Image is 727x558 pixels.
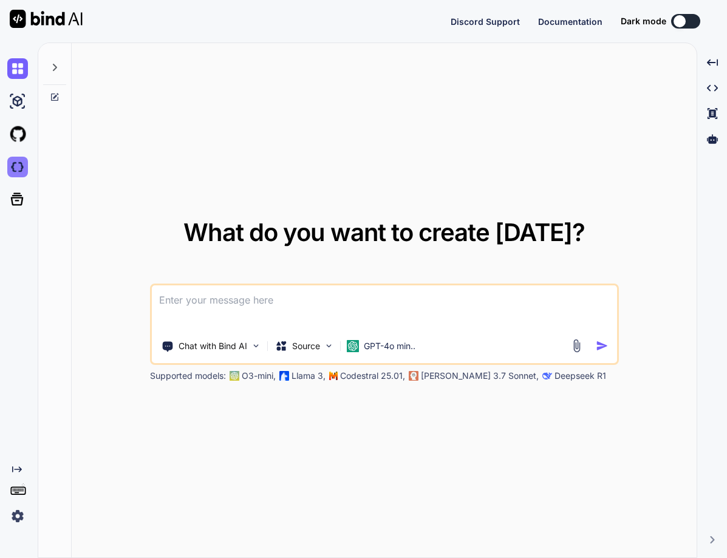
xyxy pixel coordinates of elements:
[538,16,602,27] span: Documentation
[7,91,28,112] img: ai-studio
[7,506,28,526] img: settings
[570,339,584,353] img: attachment
[451,15,520,28] button: Discord Support
[7,58,28,79] img: chat
[10,10,83,28] img: Bind AI
[251,341,261,351] img: Pick Tools
[150,370,226,382] p: Supported models:
[329,372,338,380] img: Mistral-AI
[621,15,666,27] span: Dark mode
[292,340,320,352] p: Source
[7,124,28,145] img: githubLight
[421,370,539,382] p: [PERSON_NAME] 3.7 Sonnet,
[364,340,415,352] p: GPT-4o min..
[179,340,247,352] p: Chat with Bind AI
[242,370,276,382] p: O3-mini,
[596,339,609,352] img: icon
[451,16,520,27] span: Discord Support
[183,217,585,247] span: What do you want to create [DATE]?
[538,15,602,28] button: Documentation
[230,371,239,381] img: GPT-4
[347,340,359,352] img: GPT-4o mini
[409,371,418,381] img: claude
[542,371,552,381] img: claude
[324,341,334,351] img: Pick Models
[7,157,28,177] img: darkCloudIdeIcon
[279,371,289,381] img: Llama2
[555,370,606,382] p: Deepseek R1
[292,370,326,382] p: Llama 3,
[340,370,405,382] p: Codestral 25.01,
